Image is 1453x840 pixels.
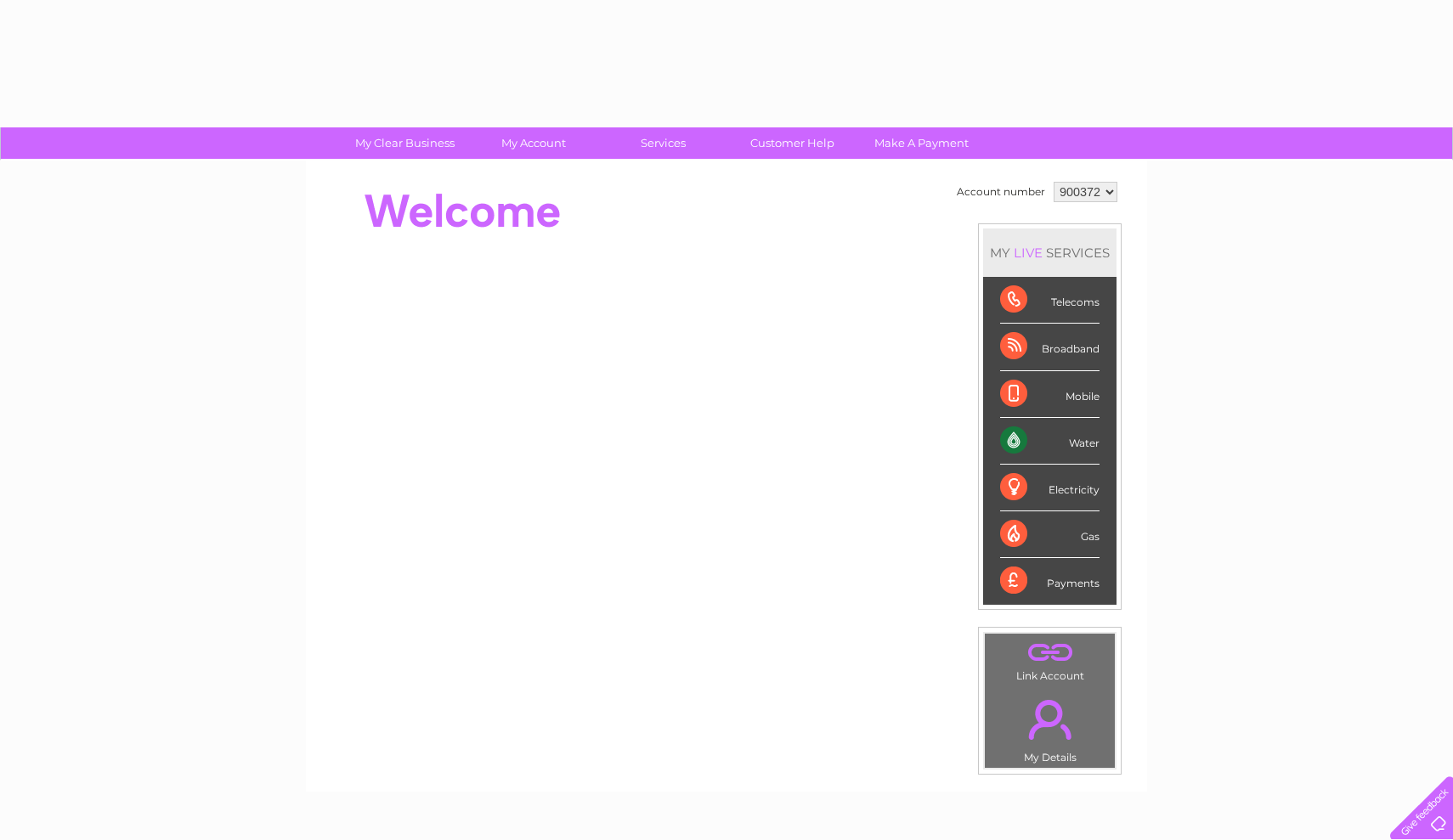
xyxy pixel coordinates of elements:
[989,690,1111,749] a: .
[335,127,475,159] a: My Clear Business
[983,228,1117,277] div: MY SERVICES
[1000,558,1100,604] div: Payments
[1000,324,1100,370] div: Broadband
[984,633,1116,686] td: Link Account
[1000,465,1100,511] div: Electricity
[464,127,604,159] a: My Account
[989,638,1111,668] a: .
[1000,418,1100,465] div: Water
[593,127,733,159] a: Services
[1000,277,1100,324] div: Telecoms
[1000,371,1100,418] div: Mobile
[1010,245,1046,261] div: LIVE
[1000,511,1100,558] div: Gas
[851,127,992,159] a: Make A Payment
[984,685,1116,769] td: My Details
[722,127,862,159] a: Customer Help
[953,178,1049,206] td: Account number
